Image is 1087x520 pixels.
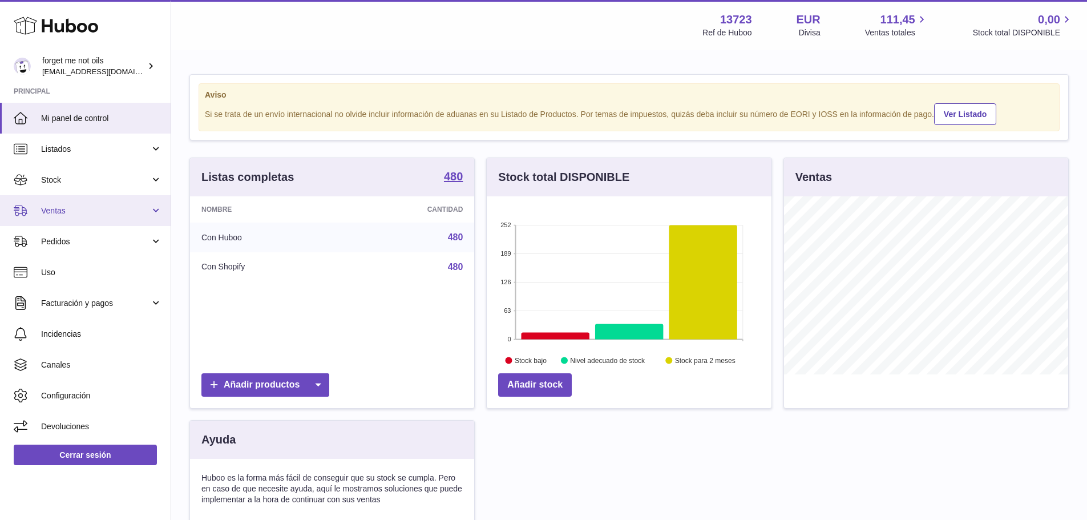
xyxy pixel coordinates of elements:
[41,113,162,124] span: Mi panel de control
[508,336,511,342] text: 0
[448,262,463,272] a: 480
[41,144,150,155] span: Listados
[1038,12,1060,27] span: 0,00
[444,171,463,182] strong: 480
[42,55,145,77] div: forget me not oils
[14,58,31,75] img: internalAdmin-13723@internal.huboo.com
[500,279,511,285] text: 126
[865,27,928,38] span: Ventas totales
[797,12,821,27] strong: EUR
[799,27,821,38] div: Divisa
[973,27,1073,38] span: Stock total DISPONIBLE
[444,171,463,184] a: 480
[498,373,572,397] a: Añadir stock
[201,170,294,185] h3: Listas completas
[14,445,157,465] a: Cerrar sesión
[41,329,162,340] span: Incidencias
[41,298,150,309] span: Facturación y pagos
[865,12,928,38] a: 111,45 Ventas totales
[205,90,1053,100] strong: Aviso
[500,250,511,257] text: 189
[41,390,162,401] span: Configuración
[190,223,341,252] td: Con Huboo
[41,175,150,186] span: Stock
[205,102,1053,125] div: Si se trata de un envío internacional no olvide incluir información de aduanas en su Listado de P...
[702,27,751,38] div: Ref de Huboo
[41,360,162,370] span: Canales
[795,170,832,185] h3: Ventas
[500,221,511,228] text: 252
[41,205,150,216] span: Ventas
[190,252,341,282] td: Con Shopify
[934,103,996,125] a: Ver Listado
[201,473,463,505] p: Huboo es la forma más fácil de conseguir que su stock se cumpla. Pero en caso de que necesite ayu...
[504,307,511,314] text: 63
[515,357,547,365] text: Stock bajo
[190,196,341,223] th: Nombre
[973,12,1073,38] a: 0,00 Stock total DISPONIBLE
[571,357,646,365] text: Nivel adecuado de stock
[41,236,150,247] span: Pedidos
[201,373,329,397] a: Añadir productos
[448,232,463,242] a: 480
[720,12,752,27] strong: 13723
[42,67,168,76] span: [EMAIL_ADDRESS][DOMAIN_NAME]
[880,12,915,27] span: 111,45
[41,267,162,278] span: Uso
[675,357,736,365] text: Stock para 2 meses
[341,196,475,223] th: Cantidad
[41,421,162,432] span: Devoluciones
[498,170,629,185] h3: Stock total DISPONIBLE
[201,432,236,448] h3: Ayuda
